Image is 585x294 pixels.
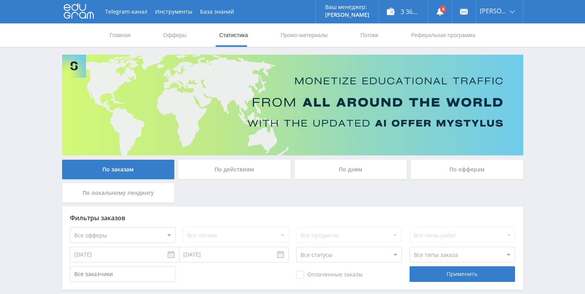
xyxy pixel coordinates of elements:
[62,183,175,203] div: По локальному лендингу
[218,23,249,47] a: Статистика
[178,160,291,179] div: По действиям
[325,4,369,10] p: Ваш менеджер:
[62,55,523,155] img: Banner
[280,23,328,47] a: Промо-материалы
[360,23,379,47] a: Потоки
[109,23,131,47] a: Главная
[480,8,507,14] span: [PERSON_NAME]
[325,12,369,18] p: [PERSON_NAME]
[410,266,515,282] div: Применить
[163,23,188,47] a: Офферы
[62,160,175,179] div: По заказам
[296,271,363,279] span: Оплаченные заказы
[410,23,476,47] a: Реферальная программа
[411,160,523,179] div: По офферам
[70,266,175,282] input: Все заказчики
[295,160,407,179] div: По дням
[70,214,515,221] div: Фильтры заказов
